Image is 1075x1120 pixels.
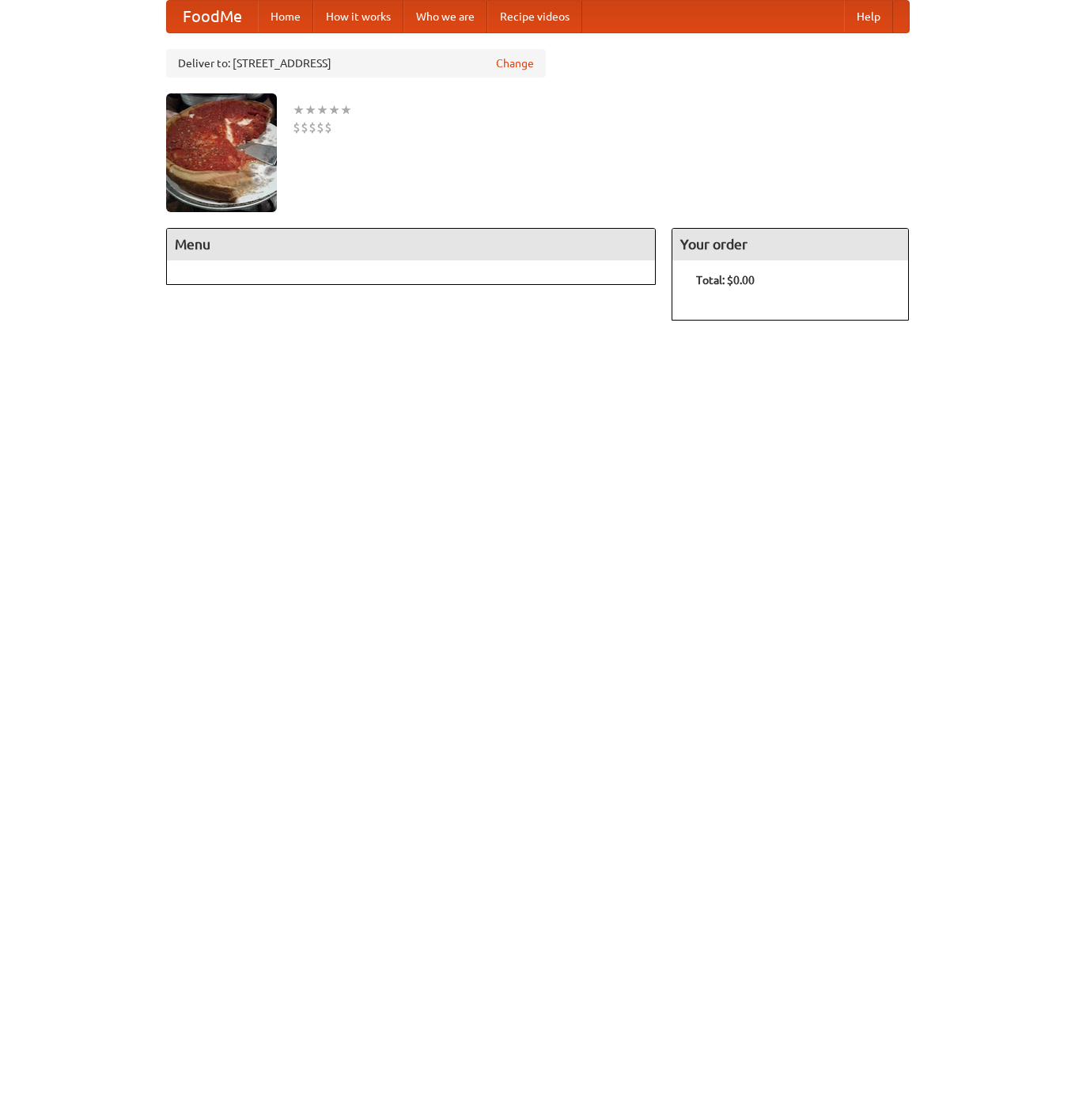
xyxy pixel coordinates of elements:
a: Who we are [403,1,487,32]
li: ★ [293,101,305,119]
li: $ [308,119,316,136]
a: Change [496,55,534,71]
li: ★ [305,101,316,119]
li: $ [324,119,332,136]
a: FoodMe [167,1,258,32]
h4: Your order [672,229,908,260]
li: ★ [316,101,328,119]
a: Home [258,1,313,32]
li: ★ [340,101,352,119]
li: $ [301,119,308,136]
img: angular.jpg [166,93,277,212]
li: $ [293,119,301,136]
a: How it works [313,1,403,32]
a: Recipe videos [487,1,582,32]
li: $ [316,119,324,136]
div: Deliver to: [STREET_ADDRESS] [166,49,546,78]
h4: Menu [167,229,656,260]
b: Total: $0.00 [696,274,755,287]
a: Help [844,1,893,32]
li: ★ [328,101,340,119]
